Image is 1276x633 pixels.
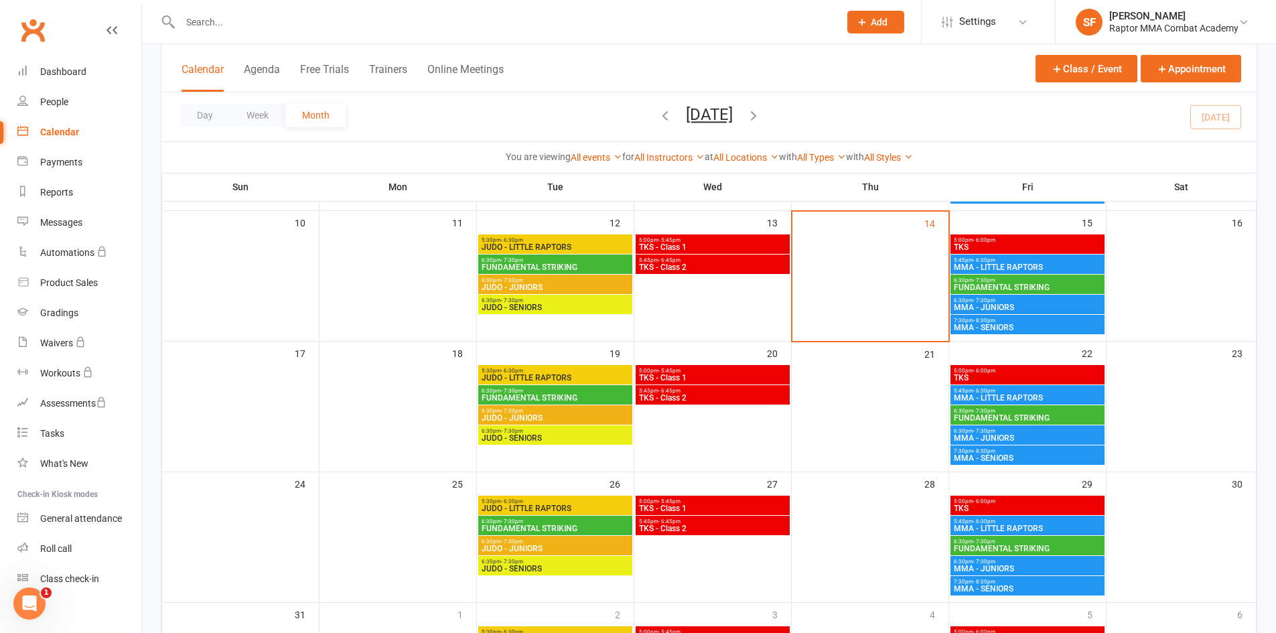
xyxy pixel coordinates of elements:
[40,277,98,288] div: Product Sales
[767,472,791,494] div: 27
[13,587,46,620] iframe: Intercom live chat
[481,283,630,291] span: JUDO - JUNIORS
[40,458,88,469] div: What's New
[477,173,634,201] th: Tue
[481,524,630,533] span: FUNDAMENTAL STRIKING
[924,212,948,234] div: 14
[959,7,996,37] span: Settings
[686,105,733,124] button: [DATE]
[180,103,230,127] button: Day
[17,178,141,208] a: Reports
[638,394,787,402] span: TKS - Class 2
[953,243,1102,251] span: TKS
[481,504,630,512] span: JUDO - LITTLE RAPTORS
[285,103,346,127] button: Month
[871,17,888,27] span: Add
[501,539,523,545] span: - 7:30pm
[501,297,523,303] span: - 7:30pm
[658,388,681,394] span: - 6:45pm
[797,152,846,163] a: All Types
[638,374,787,382] span: TKS - Class 1
[369,63,407,92] button: Trainers
[638,388,787,394] span: 5:45pm
[767,211,791,233] div: 13
[973,579,995,585] span: - 8:30pm
[953,318,1102,324] span: 7:30pm
[40,217,82,228] div: Messages
[634,152,705,163] a: All Instructors
[481,303,630,311] span: JUDO - SENIORS
[17,208,141,238] a: Messages
[40,127,79,137] div: Calendar
[501,237,523,243] span: - 6:30pm
[779,151,797,162] strong: with
[1232,472,1256,494] div: 30
[481,237,630,243] span: 5:30pm
[953,297,1102,303] span: 6:30pm
[162,173,320,201] th: Sun
[40,66,86,77] div: Dashboard
[40,187,73,198] div: Reports
[17,238,141,268] a: Automations
[1109,10,1238,22] div: [PERSON_NAME]
[40,157,82,167] div: Payments
[481,257,630,263] span: 6:30pm
[953,454,1102,462] span: MMA - SENIORS
[658,518,681,524] span: - 6:45pm
[953,283,1102,291] span: FUNDAMENTAL STRIKING
[481,428,630,434] span: 6:30pm
[457,603,476,625] div: 1
[1036,55,1137,82] button: Class / Event
[658,257,681,263] span: - 6:45pm
[610,472,634,494] div: 26
[953,257,1102,263] span: 5:45pm
[973,498,995,504] span: - 6:00pm
[953,388,1102,394] span: 5:45pm
[40,96,68,107] div: People
[847,11,904,33] button: Add
[953,498,1102,504] span: 5:00pm
[295,342,319,364] div: 17
[501,408,523,414] span: - 7:30pm
[638,504,787,512] span: TKS - Class 1
[41,587,52,598] span: 1
[634,173,792,201] th: Wed
[40,573,99,584] div: Class check-in
[864,152,913,163] a: All Styles
[17,328,141,358] a: Waivers
[17,268,141,298] a: Product Sales
[953,565,1102,573] span: MMA - JUNIORS
[481,388,630,394] span: 6:30pm
[973,428,995,434] span: - 7:30pm
[17,358,141,389] a: Workouts
[17,419,141,449] a: Tasks
[953,434,1102,442] span: MMA - JUNIORS
[40,398,107,409] div: Assessments
[953,408,1102,414] span: 6:30pm
[40,307,78,318] div: Gradings
[481,565,630,573] span: JUDO - SENIORS
[973,297,995,303] span: - 7:30pm
[481,277,630,283] span: 6:30pm
[481,368,630,374] span: 5:30pm
[953,277,1102,283] span: 6:30pm
[481,243,630,251] span: JUDO - LITTLE RAPTORS
[973,368,995,374] span: - 6:00pm
[638,368,787,374] span: 5:00pm
[481,518,630,524] span: 6:30pm
[1141,55,1241,82] button: Appointment
[481,545,630,553] span: JUDO - JUNIORS
[40,513,122,524] div: General attendance
[973,237,995,243] span: - 6:00pm
[295,603,319,625] div: 31
[481,539,630,545] span: 6:30pm
[953,414,1102,422] span: FUNDAMENTAL STRIKING
[244,63,280,92] button: Agenda
[846,151,864,162] strong: with
[501,428,523,434] span: - 7:30pm
[1076,9,1103,36] div: SF
[571,152,622,163] a: All events
[501,368,523,374] span: - 6:30pm
[953,237,1102,243] span: 5:00pm
[973,539,995,545] span: - 7:30pm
